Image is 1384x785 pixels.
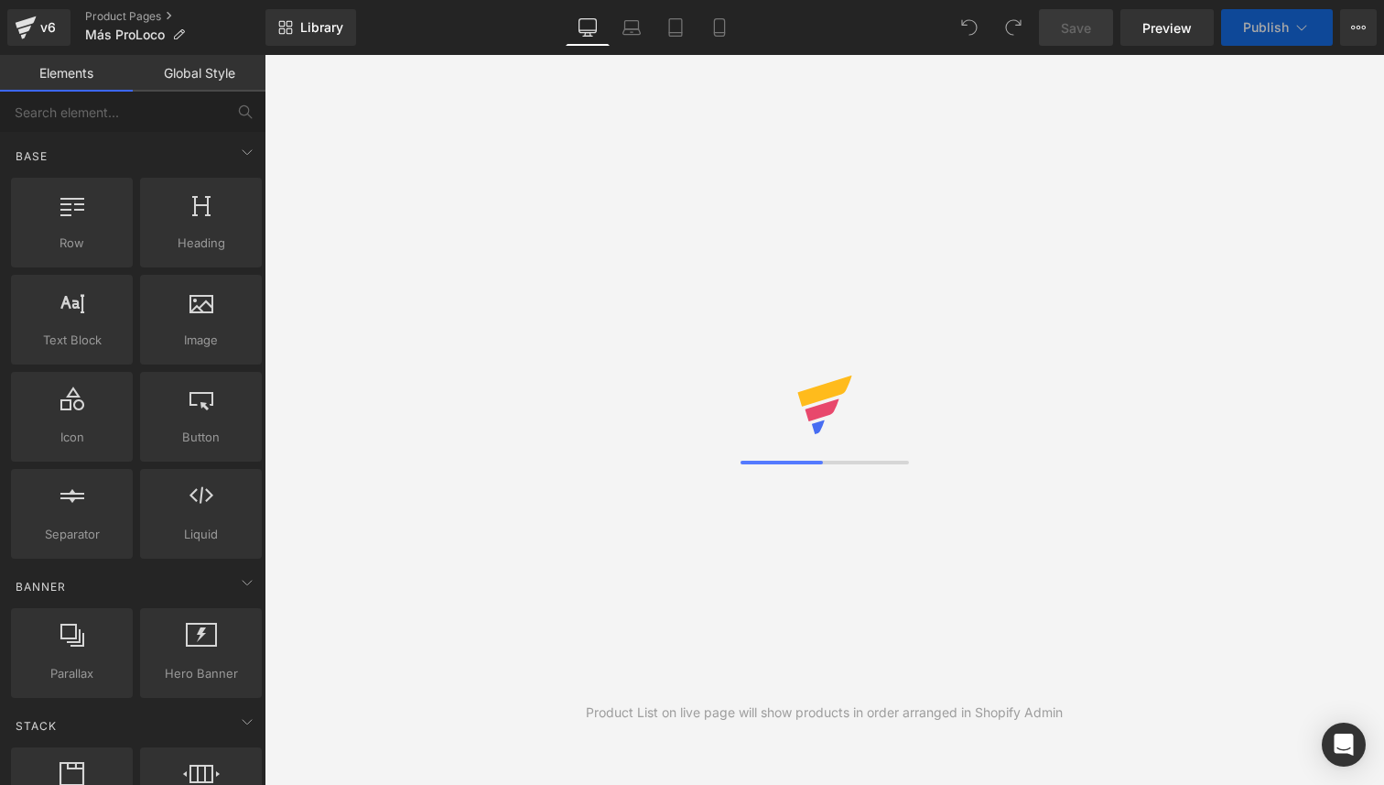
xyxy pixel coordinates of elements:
a: Product Pages [85,9,265,24]
a: Desktop [566,9,610,46]
span: Base [14,147,49,165]
span: Liquid [146,525,256,544]
a: Tablet [654,9,697,46]
span: Icon [16,428,127,447]
span: Hero Banner [146,664,256,683]
span: Image [146,331,256,350]
span: Text Block [16,331,127,350]
button: Undo [951,9,988,46]
span: Parallax [16,664,127,683]
span: Publish [1243,20,1289,35]
a: Laptop [610,9,654,46]
a: New Library [265,9,356,46]
span: Stack [14,717,59,735]
a: v6 [7,9,70,46]
span: Library [300,19,343,36]
a: Mobile [697,9,741,46]
div: Open Intercom Messenger [1322,723,1366,767]
a: Global Style [133,55,265,92]
span: Heading [146,234,256,253]
span: Banner [14,578,68,595]
div: Product List on live page will show products in order arranged in Shopify Admin [586,703,1063,723]
span: Row [16,234,127,253]
span: Preview [1142,18,1192,38]
div: v6 [37,16,59,39]
span: Button [146,428,256,447]
span: Más ProLoco [85,27,165,42]
button: Redo [995,9,1032,46]
button: Publish [1221,9,1333,46]
a: Preview [1120,9,1214,46]
button: More [1340,9,1377,46]
span: Separator [16,525,127,544]
span: Save [1061,18,1091,38]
